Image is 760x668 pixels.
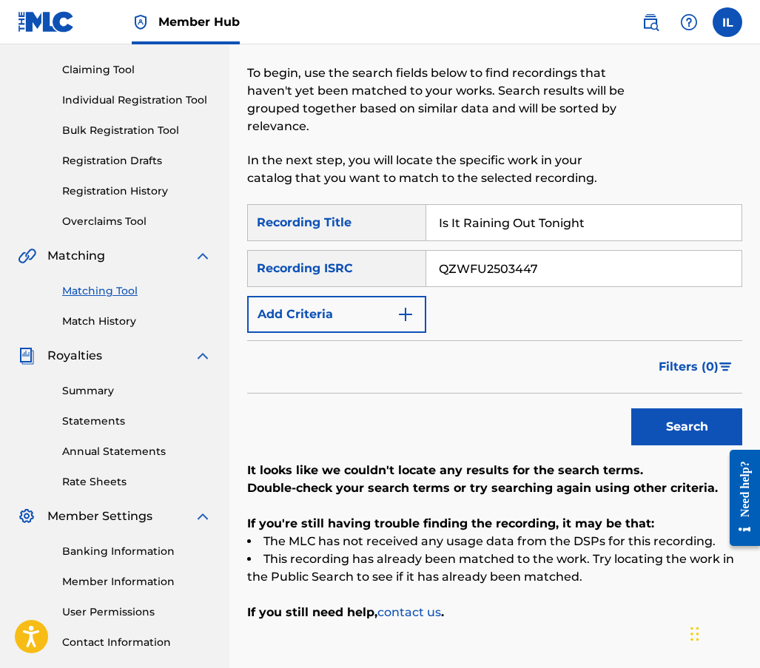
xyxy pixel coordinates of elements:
[62,314,212,329] a: Match History
[247,204,742,453] form: Search Form
[62,123,212,138] a: Bulk Registration Tool
[132,13,149,31] img: Top Rightsholder
[247,515,742,533] p: If you're still having trouble finding the recording, it may be that:
[247,152,628,187] p: In the next step, you will locate the specific work in your catalog that you want to match to the...
[62,574,212,590] a: Member Information
[62,383,212,399] a: Summary
[631,408,742,445] button: Search
[247,533,742,550] li: The MLC has not received any usage data from the DSPs for this recording.
[62,214,212,229] a: Overclaims Tool
[18,247,36,265] img: Matching
[247,479,742,497] p: Double-check your search terms or try searching again using other criteria.
[47,507,152,525] span: Member Settings
[713,7,742,37] div: User Menu
[247,296,426,333] button: Add Criteria
[247,550,742,586] li: This recording has already been matched to the work. Try locating the work in the Public Search t...
[690,612,699,656] div: Drag
[247,462,742,479] p: It looks like we couldn't locate any results for the search terms.
[62,414,212,429] a: Statements
[62,604,212,620] a: User Permissions
[62,62,212,78] a: Claiming Tool
[247,64,628,135] p: To begin, use the search fields below to find recordings that haven't yet been matched to your wo...
[62,153,212,169] a: Registration Drafts
[47,347,102,365] span: Royalties
[194,507,212,525] img: expand
[194,247,212,265] img: expand
[719,439,760,558] iframe: Resource Center
[62,444,212,459] a: Annual Statements
[62,635,212,650] a: Contact Information
[62,183,212,199] a: Registration History
[62,92,212,108] a: Individual Registration Tool
[62,544,212,559] a: Banking Information
[680,13,698,31] img: help
[194,347,212,365] img: expand
[158,13,240,30] span: Member Hub
[397,306,414,323] img: 9d2ae6d4665cec9f34b9.svg
[377,605,441,619] a: contact us
[62,283,212,299] a: Matching Tool
[47,247,105,265] span: Matching
[247,604,742,621] p: If you still need help, .
[636,7,665,37] a: Public Search
[18,11,75,33] img: MLC Logo
[686,597,760,668] iframe: Chat Widget
[674,7,704,37] div: Help
[18,347,36,365] img: Royalties
[650,348,742,385] button: Filters (0)
[642,13,659,31] img: search
[62,474,212,490] a: Rate Sheets
[18,507,36,525] img: Member Settings
[659,358,719,376] span: Filters ( 0 )
[719,362,732,371] img: filter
